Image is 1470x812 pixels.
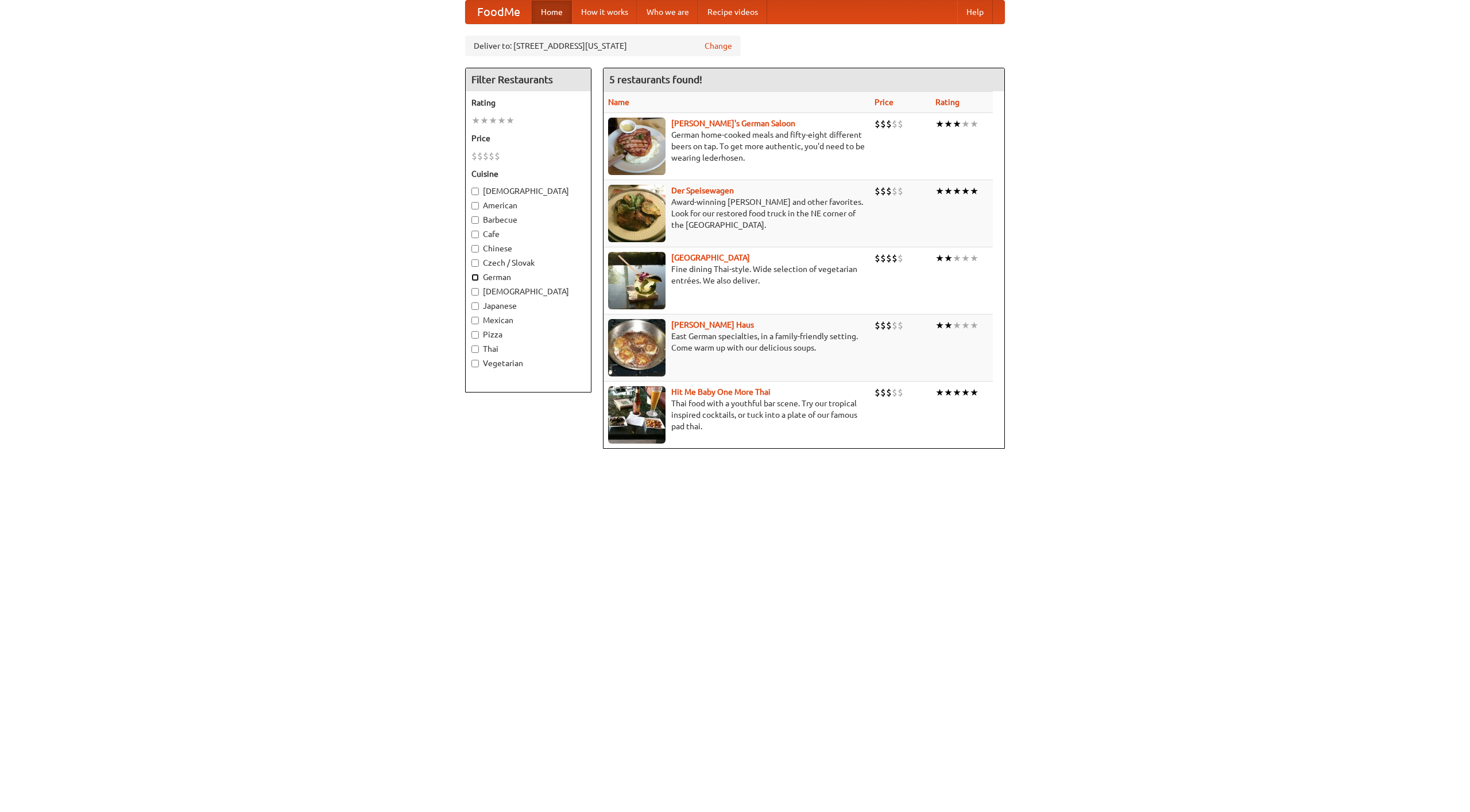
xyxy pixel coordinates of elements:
label: Japanese [471,300,585,312]
ng-pluralize: 5 restaurants found! [609,74,702,85]
input: Czech / Slovak [471,259,479,267]
li: $ [494,150,500,162]
li: $ [880,319,886,332]
label: Czech / Slovak [471,257,585,269]
li: ★ [961,118,970,130]
label: Barbecue [471,214,585,226]
a: Help [957,1,993,24]
input: Barbecue [471,216,479,224]
input: Cafe [471,231,479,238]
input: Vegetarian [471,360,479,367]
li: ★ [953,185,961,197]
li: $ [875,252,880,265]
li: $ [898,252,903,265]
li: ★ [480,114,489,127]
li: ★ [935,319,944,332]
a: Hit Me Baby One More Thai [671,387,771,397]
li: ★ [961,252,970,265]
a: Recipe videos [698,1,767,24]
a: Der Speisewagen [671,186,734,195]
input: Pizza [471,331,479,339]
input: Thai [471,345,479,353]
li: $ [880,252,886,265]
label: Thai [471,343,585,355]
li: ★ [935,386,944,399]
label: Cafe [471,228,585,240]
li: $ [483,150,489,162]
li: ★ [961,185,970,197]
li: ★ [935,185,944,197]
label: Vegetarian [471,358,585,369]
p: Thai food with a youthful bar scene. Try our tropical inspired cocktails, or tuck into a plate of... [608,398,865,432]
input: [DEMOGRAPHIC_DATA] [471,288,479,296]
li: ★ [489,114,497,127]
li: ★ [944,118,953,130]
li: ★ [953,319,961,332]
li: ★ [944,319,953,332]
li: $ [892,319,898,332]
li: $ [886,118,892,130]
li: $ [898,386,903,399]
li: ★ [970,252,978,265]
li: $ [898,319,903,332]
li: $ [898,185,903,197]
input: [DEMOGRAPHIC_DATA] [471,188,479,195]
li: $ [886,252,892,265]
a: Change [705,40,732,52]
input: American [471,202,479,209]
p: Fine dining Thai-style. Wide selection of vegetarian entrées. We also deliver. [608,263,865,286]
a: [PERSON_NAME]'s German Saloon [671,119,795,128]
input: Mexican [471,317,479,324]
a: [PERSON_NAME] Haus [671,320,754,329]
li: ★ [935,118,944,130]
img: esthers.jpg [608,118,666,175]
li: ★ [970,386,978,399]
img: babythai.jpg [608,386,666,444]
li: ★ [961,319,970,332]
label: Mexican [471,314,585,326]
li: $ [477,150,483,162]
li: $ [880,185,886,197]
li: $ [875,185,880,197]
li: ★ [471,114,480,127]
li: $ [892,118,898,130]
p: Award-winning [PERSON_NAME] and other favorites. Look for our restored food truck in the NE corne... [608,196,865,231]
li: ★ [970,118,978,130]
label: American [471,200,585,211]
li: ★ [953,252,961,265]
a: Who we are [637,1,698,24]
a: [GEOGRAPHIC_DATA] [671,253,750,262]
p: East German specialties, in a family-friendly setting. Come warm up with our delicious soups. [608,331,865,353]
li: ★ [944,185,953,197]
label: [DEMOGRAPHIC_DATA] [471,286,585,297]
label: German [471,271,585,283]
a: Name [608,98,629,107]
li: $ [886,185,892,197]
li: $ [892,386,898,399]
li: ★ [970,319,978,332]
li: $ [880,386,886,399]
img: satay.jpg [608,252,666,309]
img: speisewagen.jpg [608,185,666,242]
input: Japanese [471,302,479,310]
li: $ [489,150,494,162]
li: $ [898,118,903,130]
a: Price [875,98,893,107]
li: ★ [944,386,953,399]
li: ★ [944,252,953,265]
a: Rating [935,98,960,107]
a: Home [532,1,572,24]
h5: Price [471,133,585,144]
li: $ [880,118,886,130]
li: ★ [953,386,961,399]
li: $ [875,319,880,332]
li: $ [875,386,880,399]
li: $ [892,252,898,265]
li: $ [471,150,477,162]
li: ★ [953,118,961,130]
label: [DEMOGRAPHIC_DATA] [471,185,585,197]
